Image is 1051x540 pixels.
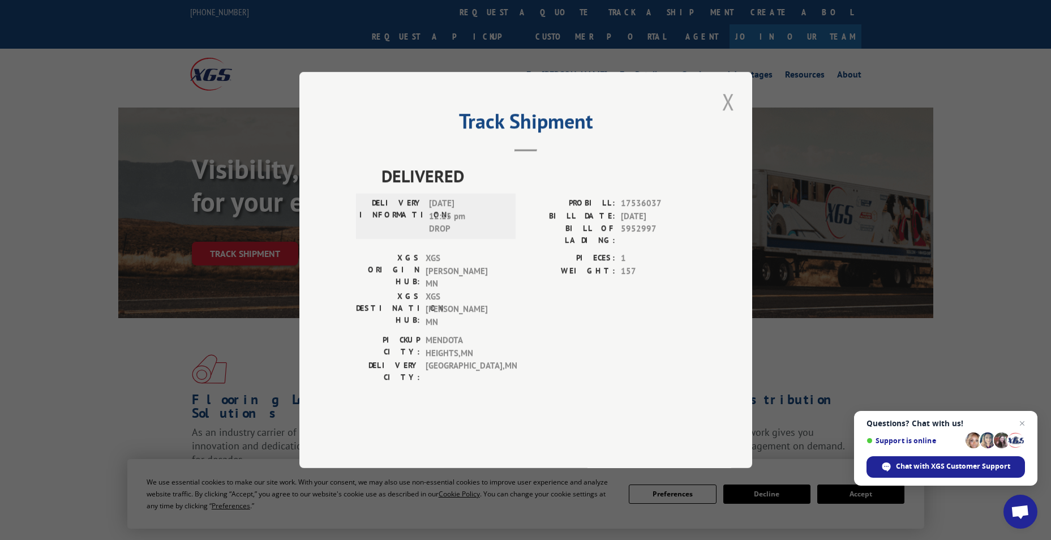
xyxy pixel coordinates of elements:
span: Chat with XGS Customer Support [896,461,1010,472]
label: BILL DATE: [526,210,615,223]
span: 5952997 [621,222,696,246]
label: WEIGHT: [526,265,615,278]
span: [GEOGRAPHIC_DATA] , MN [426,359,502,383]
h2: Track Shipment [356,113,696,135]
label: XGS DESTINATION HUB: [356,290,420,329]
label: PIECES: [526,252,615,265]
span: 17536037 [621,197,696,210]
span: XGS [PERSON_NAME] MN [426,290,502,329]
span: [DATE] [621,210,696,223]
span: [DATE] 12:15 pm DROP [429,197,505,235]
label: XGS ORIGIN HUB: [356,252,420,290]
label: PICKUP CITY: [356,334,420,359]
label: DELIVERY INFORMATION: [359,197,423,235]
span: 157 [621,265,696,278]
label: DELIVERY CITY: [356,359,420,383]
span: Questions? Chat with us! [866,419,1025,428]
span: XGS [PERSON_NAME] MN [426,252,502,290]
span: 1 [621,252,696,265]
span: Support is online [866,436,962,445]
label: PROBILL: [526,197,615,210]
span: MENDOTA HEIGHTS , MN [426,334,502,359]
span: DELIVERED [381,163,696,188]
span: Chat with XGS Customer Support [866,456,1025,478]
a: Open chat [1003,495,1037,529]
button: Close modal [719,86,738,117]
label: BILL OF LADING: [526,222,615,246]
